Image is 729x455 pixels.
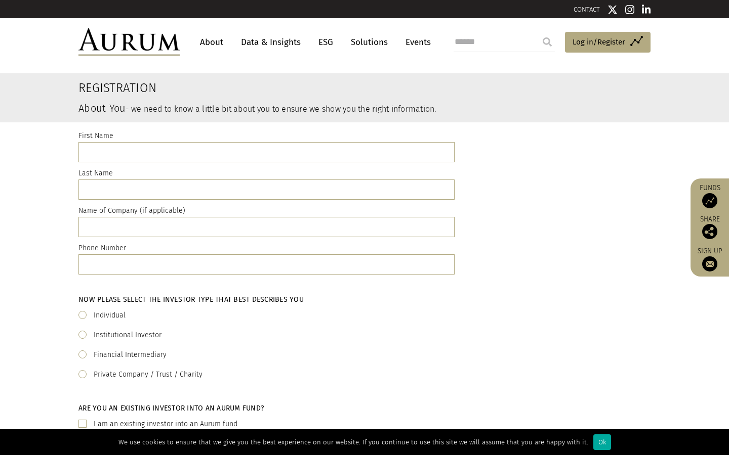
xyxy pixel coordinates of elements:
[696,216,724,239] div: Share
[702,256,717,271] img: Sign up to our newsletter
[195,33,228,52] a: About
[78,103,553,113] h3: About You
[565,32,651,53] a: Log in/Register
[313,33,338,52] a: ESG
[702,224,717,239] img: Share this post
[573,36,625,48] span: Log in/Register
[94,329,161,341] label: Institutional Investor
[78,403,651,413] h5: Are you an existing investor into an Aurum fund?
[94,418,237,430] label: I am an existing investor into an Aurum fund
[696,247,724,271] a: Sign up
[625,5,634,15] img: Instagram icon
[94,349,167,361] label: Financial Intermediary
[94,369,202,381] label: Private Company / Trust / Charity
[78,81,553,96] h2: Registration
[574,6,600,13] a: CONTACT
[78,28,180,56] img: Aurum
[702,193,717,208] img: Access Funds
[78,205,185,217] label: Name of Company (if applicable)
[642,5,651,15] img: Linkedin icon
[607,5,618,15] img: Twitter icon
[696,184,724,208] a: Funds
[236,33,306,52] a: Data & Insights
[78,295,651,304] h5: Now please select the investor type that best describes you
[126,104,436,114] small: - we need to know a little bit about you to ensure we show you the right information.
[78,130,113,142] label: First Name
[78,167,113,179] label: Last Name
[400,33,431,52] a: Events
[593,434,611,450] div: Ok
[537,32,557,52] input: Submit
[346,33,393,52] a: Solutions
[94,309,126,322] label: Individual
[78,242,126,254] label: Phone Number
